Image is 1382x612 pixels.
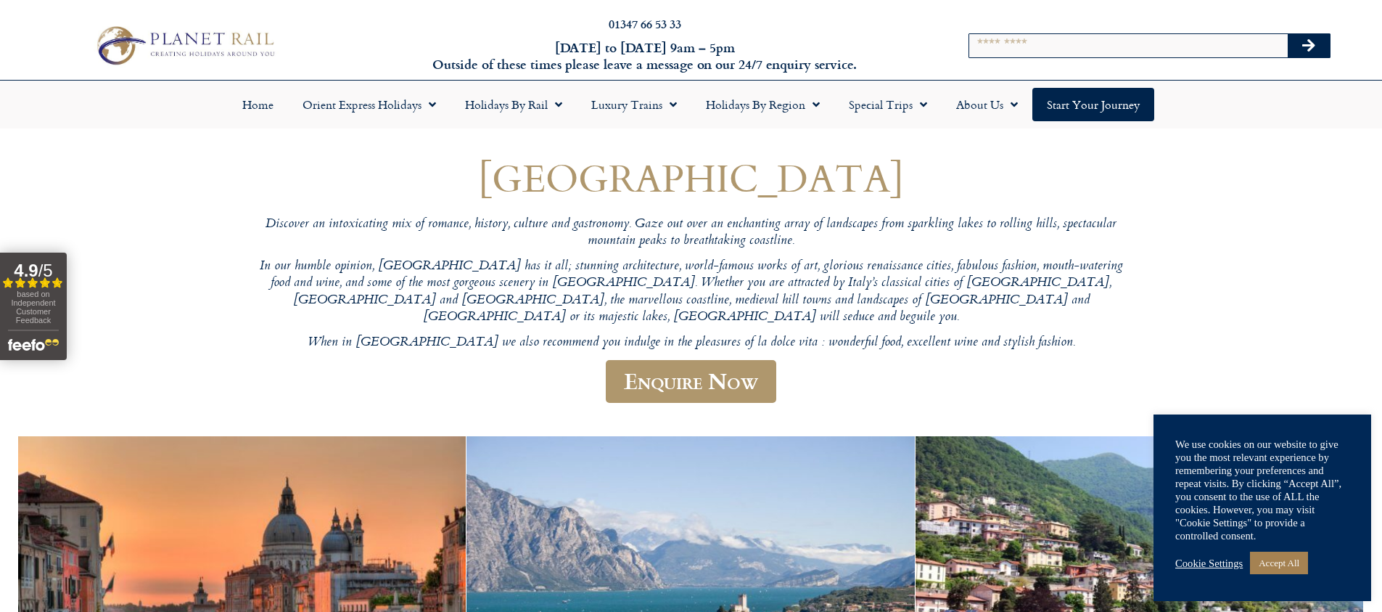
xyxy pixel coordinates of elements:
[256,156,1127,199] h1: [GEOGRAPHIC_DATA]
[606,360,776,403] a: Enquire Now
[256,216,1127,250] p: Discover an intoxicating mix of romance, history, culture and gastronomy. Gaze out over an enchan...
[288,88,451,121] a: Orient Express Holidays
[7,88,1375,121] nav: Menu
[1250,552,1308,574] a: Accept All
[1032,88,1154,121] a: Start your Journey
[1175,557,1243,570] a: Cookie Settings
[942,88,1032,121] a: About Us
[256,258,1127,326] p: In our humble opinion, [GEOGRAPHIC_DATA] has it all; stunning architecture, world-famous works of...
[228,88,288,121] a: Home
[256,335,1127,351] p: When in [GEOGRAPHIC_DATA] we also recommend you indulge in the pleasures of la dolce vita : wonde...
[834,88,942,121] a: Special Trips
[609,15,681,32] a: 01347 66 53 33
[372,39,918,73] h6: [DATE] to [DATE] 9am – 5pm Outside of these times please leave a message on our 24/7 enquiry serv...
[1175,438,1349,542] div: We use cookies on our website to give you the most relevant experience by remembering your prefer...
[691,88,834,121] a: Holidays by Region
[1288,34,1330,57] button: Search
[577,88,691,121] a: Luxury Trains
[451,88,577,121] a: Holidays by Rail
[89,22,279,68] img: Planet Rail Train Holidays Logo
